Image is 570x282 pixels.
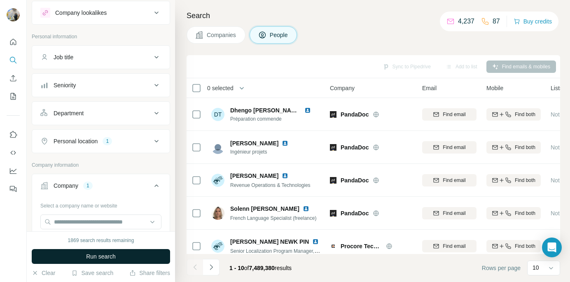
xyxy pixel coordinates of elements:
img: LinkedIn logo [312,238,319,245]
span: Find both [515,210,535,217]
button: Use Surfe on LinkedIn [7,127,20,142]
img: Logo of PandaDoc [330,144,336,151]
span: 0 selected [207,84,234,92]
span: Préparation commende [230,115,321,123]
button: Find email [422,207,477,219]
button: Enrich CSV [7,71,20,86]
button: Personal location1 [32,131,170,151]
button: Dashboard [7,163,20,178]
img: Logo of Procore Technologies [330,243,336,249]
button: Run search [32,249,170,264]
div: Open Intercom Messenger [542,238,562,257]
span: Find both [515,177,535,184]
span: [PERSON_NAME] NEWK PIN [230,238,309,246]
button: Buy credits [514,16,552,27]
span: People [270,31,289,39]
button: Company1 [32,176,170,199]
button: Use Surfe API [7,145,20,160]
span: Procore Technologies [341,242,382,250]
img: Avatar [7,8,20,21]
span: [PERSON_NAME] [230,139,278,147]
button: Feedback [7,182,20,196]
span: PandaDoc [341,110,369,119]
div: Personal location [54,137,98,145]
span: Mobile [486,84,503,92]
span: 7,489,380 [249,265,275,271]
span: Run search [86,252,116,261]
span: Solenn [PERSON_NAME] [230,205,299,213]
button: Navigate to next page [203,259,220,275]
div: 1 [103,138,112,145]
div: 1 [83,182,93,189]
div: Company lookalikes [55,9,107,17]
p: Company information [32,161,170,169]
button: Save search [71,269,113,277]
span: Find both [515,242,535,250]
img: Avatar [211,174,224,187]
h4: Search [187,10,560,21]
span: Company [330,84,355,92]
span: French Language Specialist (freelance) [230,215,316,221]
button: Share filters [129,269,170,277]
img: LinkedIn logo [304,107,311,114]
img: LinkedIn logo [282,172,288,179]
span: results [229,265,292,271]
button: My lists [7,89,20,104]
img: Avatar [211,207,224,220]
button: Clear [32,269,55,277]
span: Find email [443,210,465,217]
p: 10 [533,263,539,272]
span: Rows per page [482,264,521,272]
p: 4,237 [458,16,474,26]
span: PandaDoc [341,176,369,184]
button: Find both [486,141,541,154]
span: Ingénieur projets [230,148,298,156]
span: Find both [515,144,535,151]
div: 1869 search results remaining [68,237,134,244]
img: LinkedIn logo [282,140,288,147]
button: Find both [486,174,541,186]
p: Personal information [32,33,170,40]
button: Find email [422,141,477,154]
span: Dhengo [PERSON_NAME] [PERSON_NAME] [230,107,352,114]
div: Select a company name or website [40,199,161,210]
button: Find both [486,240,541,252]
span: [PERSON_NAME] [230,172,278,180]
span: Email [422,84,437,92]
span: of [244,265,249,271]
span: Companies [207,31,237,39]
img: Logo of PandaDoc [330,111,336,118]
span: Find email [443,144,465,151]
span: Find email [443,242,465,250]
span: Find email [443,111,465,118]
button: Department [32,103,170,123]
button: Find both [486,207,541,219]
img: Logo of PandaDoc [330,177,336,184]
button: Find email [422,174,477,186]
div: Department [54,109,84,117]
div: Company [54,182,78,190]
button: Find email [422,108,477,121]
button: Job title [32,47,170,67]
span: PandaDoc [341,209,369,217]
button: Quick start [7,35,20,49]
span: Find email [443,177,465,184]
div: DT [211,108,224,121]
div: Job title [54,53,73,61]
span: Senior Localization Program Manager, EMEA [230,247,329,254]
button: Search [7,53,20,68]
button: Seniority [32,75,170,95]
button: Find both [486,108,541,121]
p: 87 [493,16,500,26]
span: Lists [551,84,563,92]
span: 1 - 10 [229,265,244,271]
div: Seniority [54,81,76,89]
img: Logo of PandaDoc [330,210,336,217]
img: LinkedIn logo [303,205,309,212]
img: Avatar [211,240,224,253]
img: Avatar [211,141,224,154]
span: Revenue Operations & Technologies [230,182,311,188]
button: Find email [422,240,477,252]
button: Company lookalikes [32,3,170,23]
span: Find both [515,111,535,118]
